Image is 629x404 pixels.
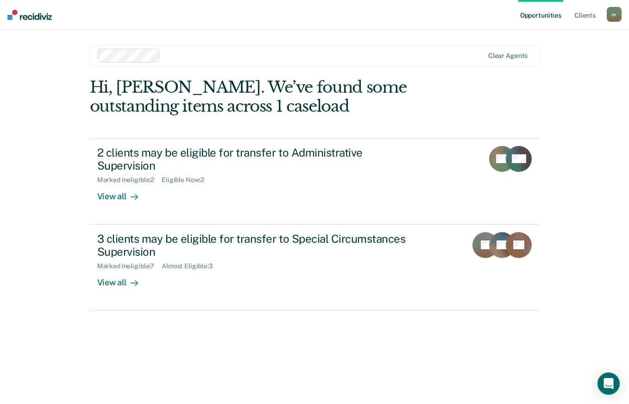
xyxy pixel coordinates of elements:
[607,7,622,22] button: m
[162,176,212,184] div: Eligible Now : 2
[97,176,162,184] div: Marked Ineligible : 2
[7,10,52,20] img: Recidiviz
[97,270,149,288] div: View all
[162,262,220,270] div: Almost Eligible : 3
[488,52,528,60] div: Clear agents
[97,184,149,202] div: View all
[598,372,620,395] div: Open Intercom Messenger
[97,146,422,173] div: 2 clients may be eligible for transfer to Administrative Supervision
[90,78,449,116] div: Hi, [PERSON_NAME]. We’ve found some outstanding items across 1 caseload
[97,262,162,270] div: Marked Ineligible : 7
[97,232,422,259] div: 3 clients may be eligible for transfer to Special Circumstances Supervision
[90,138,540,225] a: 2 clients may be eligible for transfer to Administrative SupervisionMarked Ineligible:2Eligible N...
[90,225,540,311] a: 3 clients may be eligible for transfer to Special Circumstances SupervisionMarked Ineligible:7Alm...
